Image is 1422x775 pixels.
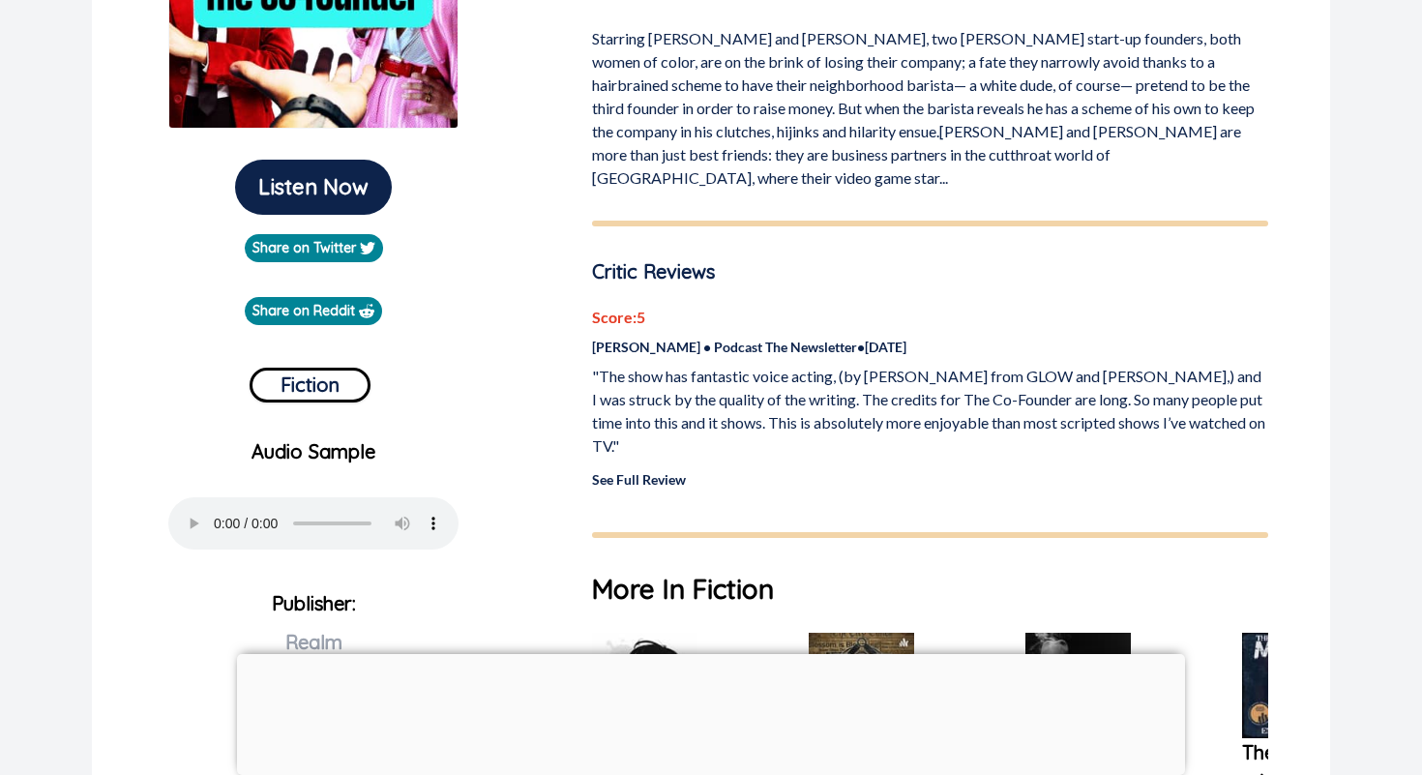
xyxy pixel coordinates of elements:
p: Audio Sample [107,437,520,466]
button: Listen Now [235,160,392,215]
span: Realm [285,630,342,654]
p: Publisher: [107,584,520,724]
p: Starring [PERSON_NAME] and [PERSON_NAME], two [PERSON_NAME] start-up founders, both women of colo... [592,19,1268,190]
a: Share on Reddit [245,297,382,325]
img: Handsome Molly [592,633,697,738]
p: Score: 5 [592,306,1268,329]
img: Hothouse Bruiser [1025,633,1131,738]
a: See Full Review [592,471,686,488]
a: Fiction [250,360,370,402]
button: Fiction [250,368,370,402]
p: [PERSON_NAME] • Podcast The Newsletter • [DATE] [592,337,1268,357]
img: The MODUS Files - A Fallout Audio Drama Podcast Series [1242,633,1348,738]
iframe: Advertisement [237,654,1185,770]
img: Vigil [809,633,914,738]
a: Share on Twitter [245,234,383,262]
h1: More In Fiction [592,569,1268,610]
p: "The show has fantastic voice acting, (by [PERSON_NAME] from GLOW and [PERSON_NAME],) and I was s... [592,365,1268,458]
p: Critic Reviews [592,257,1268,286]
audio: Your browser does not support the audio element [168,497,459,550]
